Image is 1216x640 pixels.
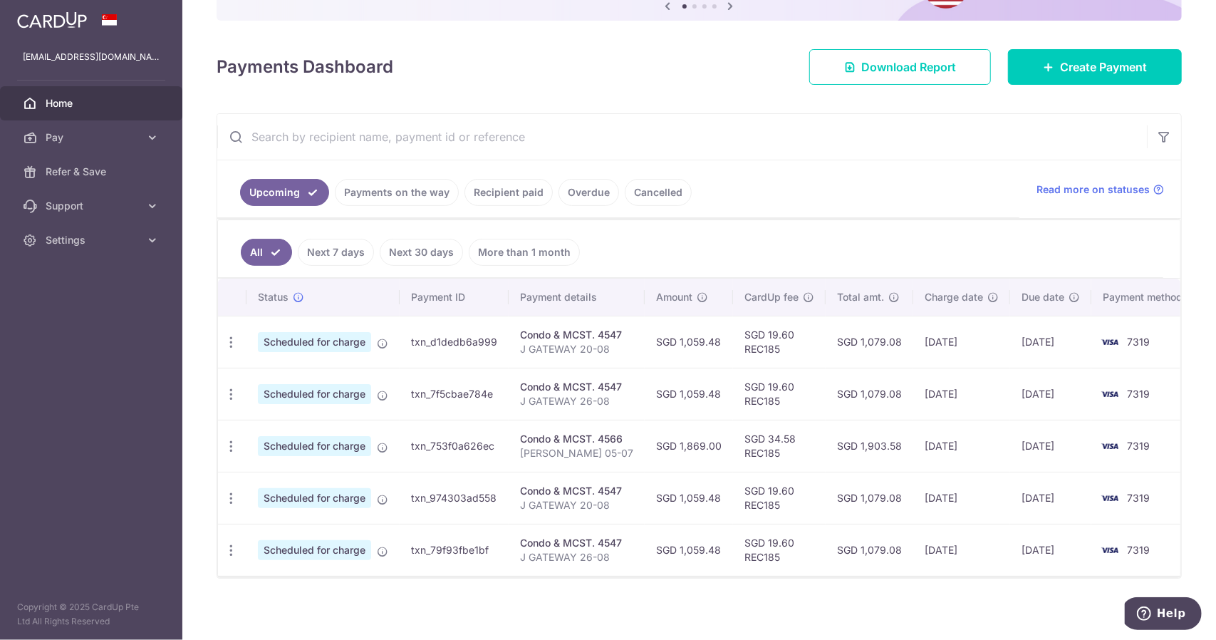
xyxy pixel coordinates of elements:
[1127,336,1150,348] span: 7319
[1010,472,1091,524] td: [DATE]
[240,179,329,206] a: Upcoming
[1096,542,1124,559] img: Bank Card
[733,524,826,576] td: SGD 19.60 REC185
[46,233,140,247] span: Settings
[1127,492,1150,504] span: 7319
[733,472,826,524] td: SGD 19.60 REC185
[1010,368,1091,420] td: [DATE]
[913,316,1010,368] td: [DATE]
[46,199,140,213] span: Support
[826,524,913,576] td: SGD 1,079.08
[400,472,509,524] td: txn_974303ad558
[258,290,289,304] span: Status
[520,380,633,394] div: Condo & MCST. 4547
[1010,316,1091,368] td: [DATE]
[925,290,983,304] span: Charge date
[1096,438,1124,455] img: Bank Card
[217,114,1147,160] input: Search by recipient name, payment id or reference
[469,239,580,266] a: More than 1 month
[1096,490,1124,507] img: Bank Card
[861,58,956,76] span: Download Report
[826,316,913,368] td: SGD 1,079.08
[837,290,884,304] span: Total amt.
[558,179,619,206] a: Overdue
[380,239,463,266] a: Next 30 days
[656,290,692,304] span: Amount
[23,50,160,64] p: [EMAIL_ADDRESS][DOMAIN_NAME]
[826,472,913,524] td: SGD 1,079.08
[1125,597,1202,633] iframe: Opens a widget where you can find more information
[520,342,633,356] p: J GATEWAY 20-08
[520,536,633,550] div: Condo & MCST. 4547
[258,332,371,352] span: Scheduled for charge
[1060,58,1147,76] span: Create Payment
[509,279,645,316] th: Payment details
[258,384,371,404] span: Scheduled for charge
[733,316,826,368] td: SGD 19.60 REC185
[520,328,633,342] div: Condo & MCST. 4547
[400,279,509,316] th: Payment ID
[1022,290,1064,304] span: Due date
[1096,386,1124,403] img: Bank Card
[1036,182,1164,197] a: Read more on statuses
[400,420,509,472] td: txn_753f0a626ec
[520,550,633,564] p: J GATEWAY 26-08
[645,316,733,368] td: SGD 1,059.48
[645,420,733,472] td: SGD 1,869.00
[1010,524,1091,576] td: [DATE]
[520,484,633,498] div: Condo & MCST. 4547
[46,130,140,145] span: Pay
[733,368,826,420] td: SGD 19.60 REC185
[46,96,140,110] span: Home
[335,179,459,206] a: Payments on the way
[1096,334,1124,351] img: Bank Card
[913,368,1010,420] td: [DATE]
[520,432,633,446] div: Condo & MCST. 4566
[241,239,292,266] a: All
[809,49,991,85] a: Download Report
[645,524,733,576] td: SGD 1,059.48
[520,394,633,408] p: J GATEWAY 26-08
[1008,49,1182,85] a: Create Payment
[258,436,371,456] span: Scheduled for charge
[625,179,692,206] a: Cancelled
[913,524,1010,576] td: [DATE]
[826,420,913,472] td: SGD 1,903.58
[520,446,633,460] p: [PERSON_NAME] 05-07
[1127,440,1150,452] span: 7319
[733,420,826,472] td: SGD 34.58 REC185
[46,165,140,179] span: Refer & Save
[645,472,733,524] td: SGD 1,059.48
[400,368,509,420] td: txn_7f5cbae784e
[400,316,509,368] td: txn_d1dedb6a999
[298,239,374,266] a: Next 7 days
[1010,420,1091,472] td: [DATE]
[258,488,371,508] span: Scheduled for charge
[1127,388,1150,400] span: 7319
[400,524,509,576] td: txn_79f93fbe1bf
[913,472,1010,524] td: [DATE]
[1091,279,1200,316] th: Payment method
[520,498,633,512] p: J GATEWAY 20-08
[217,54,393,80] h4: Payments Dashboard
[913,420,1010,472] td: [DATE]
[1036,182,1150,197] span: Read more on statuses
[1127,544,1150,556] span: 7319
[645,368,733,420] td: SGD 1,059.48
[258,540,371,560] span: Scheduled for charge
[744,290,799,304] span: CardUp fee
[17,11,87,29] img: CardUp
[464,179,553,206] a: Recipient paid
[826,368,913,420] td: SGD 1,079.08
